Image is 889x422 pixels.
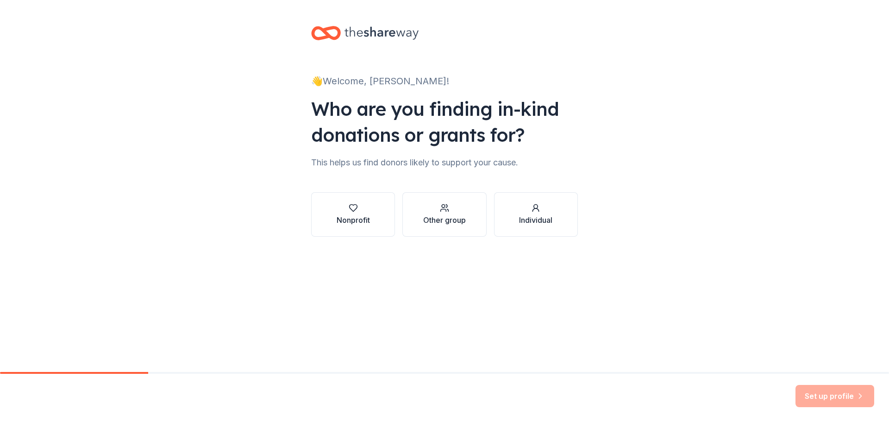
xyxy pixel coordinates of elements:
button: Individual [494,192,578,237]
div: 👋 Welcome, [PERSON_NAME]! [311,74,578,88]
div: This helps us find donors likely to support your cause. [311,155,578,170]
div: Nonprofit [337,214,370,226]
div: Individual [519,214,552,226]
div: Who are you finding in-kind donations or grants for? [311,96,578,148]
div: Other group [423,214,466,226]
button: Nonprofit [311,192,395,237]
button: Other group [402,192,486,237]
